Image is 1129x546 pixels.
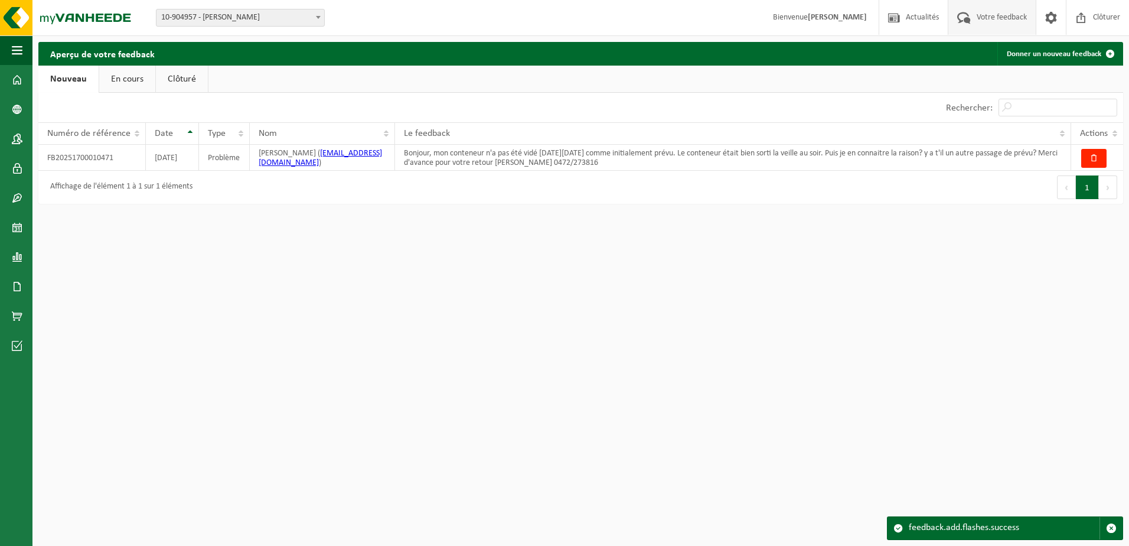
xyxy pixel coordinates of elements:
a: En cours [99,66,155,93]
strong: [PERSON_NAME] [808,13,867,22]
a: Clôturé [156,66,208,93]
a: [EMAIL_ADDRESS][DOMAIN_NAME] [259,149,382,167]
a: Nouveau [38,66,99,93]
td: Bonjour, mon conteneur n'a pas été vidé [DATE][DATE] comme initialement prévu. Le conteneur était... [395,145,1071,171]
label: Rechercher: [946,103,993,113]
h2: Aperçu de votre feedback [38,42,167,65]
div: Affichage de l'élément 1 à 1 sur 1 éléments [44,177,192,198]
td: FB20251700010471 [38,145,146,171]
div: feedback.add.flashes.success [909,517,1099,539]
button: Previous [1057,175,1076,199]
span: 10-904957 - DANIEL MINNE-HOCK - PERWEZ [156,9,324,26]
span: Nom [259,129,277,138]
td: [DATE] [146,145,199,171]
a: Donner un nouveau feedback [997,42,1122,66]
span: Actions [1080,129,1108,138]
iframe: chat widget [6,520,197,546]
span: Date [155,129,173,138]
td: [PERSON_NAME] ( ) [250,145,395,171]
span: Type [208,129,226,138]
span: Numéro de référence [47,129,130,138]
span: 10-904957 - DANIEL MINNE-HOCK - PERWEZ [156,9,325,27]
span: Le feedback [404,129,450,138]
td: Problème [199,145,250,171]
button: Next [1099,175,1117,199]
button: 1 [1076,175,1099,199]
